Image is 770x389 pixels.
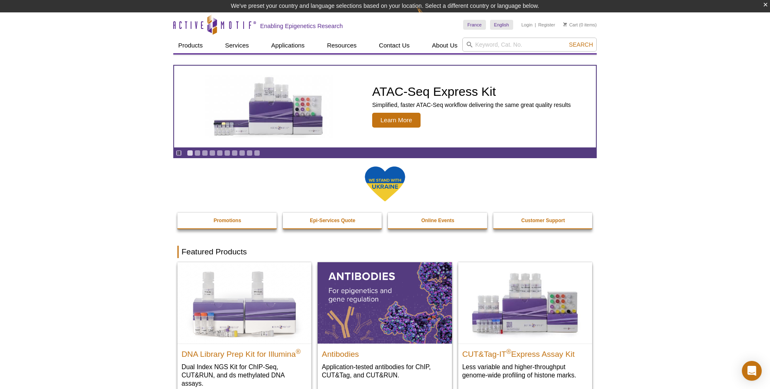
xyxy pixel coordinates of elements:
[506,348,511,355] sup: ®
[194,150,201,156] a: Go to slide 2
[388,213,488,228] a: Online Events
[563,20,597,30] li: (0 items)
[176,150,182,156] a: Toggle autoplay
[417,6,439,26] img: Change Here
[182,346,307,358] h2: DNA Library Prep Kit for Illumina
[220,38,254,53] a: Services
[232,150,238,156] a: Go to slide 7
[372,101,571,109] p: Simplified, faster ATAC-Seq workflow delivering the same great quality results
[535,20,536,30] li: |
[563,22,578,28] a: Cart
[318,262,452,387] a: All Antibodies Antibodies Application-tested antibodies for ChIP, CUT&Tag, and CUT&RUN.
[202,150,208,156] a: Go to slide 3
[266,38,310,53] a: Applications
[458,262,592,343] img: CUT&Tag-IT® Express Assay Kit
[372,85,571,98] h2: ATAC-Seq Express Kit
[182,363,307,388] p: Dual Index NGS Kit for ChIP-Seq, CUT&RUN, and ds methylated DNA assays.
[260,22,343,30] h2: Enabling Epigenetics Research
[246,150,253,156] a: Go to slide 9
[563,22,567,26] img: Your Cart
[374,38,414,53] a: Contact Us
[421,218,454,223] strong: Online Events
[177,262,311,343] img: DNA Library Prep Kit for Illumina
[462,346,588,358] h2: CUT&Tag-IT Express Assay Kit
[521,218,565,223] strong: Customer Support
[318,262,452,343] img: All Antibodies
[177,246,593,258] h2: Featured Products
[322,38,362,53] a: Resources
[201,75,337,138] img: ATAC-Seq Express Kit
[209,150,215,156] a: Go to slide 4
[742,361,762,381] div: Open Intercom Messenger
[322,346,447,358] h2: Antibodies
[458,262,592,387] a: CUT&Tag-IT® Express Assay Kit CUT&Tag-IT®Express Assay Kit Less variable and higher-throughput ge...
[187,150,193,156] a: Go to slide 1
[174,66,596,147] a: ATAC-Seq Express Kit ATAC-Seq Express Kit Simplified, faster ATAC-Seq workflow delivering the sam...
[427,38,463,53] a: About Us
[296,348,301,355] sup: ®
[213,218,241,223] strong: Promotions
[372,113,421,128] span: Learn More
[224,150,230,156] a: Go to slide 6
[493,213,593,228] a: Customer Support
[569,41,593,48] span: Search
[463,20,485,30] a: France
[521,22,533,28] a: Login
[177,213,277,228] a: Promotions
[174,66,596,147] article: ATAC-Seq Express Kit
[538,22,555,28] a: Register
[364,166,406,202] img: We Stand With Ukraine
[254,150,260,156] a: Go to slide 10
[173,38,208,53] a: Products
[567,41,595,48] button: Search
[217,150,223,156] a: Go to slide 5
[462,363,588,380] p: Less variable and higher-throughput genome-wide profiling of histone marks​.
[283,213,383,228] a: Epi-Services Quote
[490,20,513,30] a: English
[239,150,245,156] a: Go to slide 8
[322,363,447,380] p: Application-tested antibodies for ChIP, CUT&Tag, and CUT&RUN.
[310,218,355,223] strong: Epi-Services Quote
[462,38,597,52] input: Keyword, Cat. No.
